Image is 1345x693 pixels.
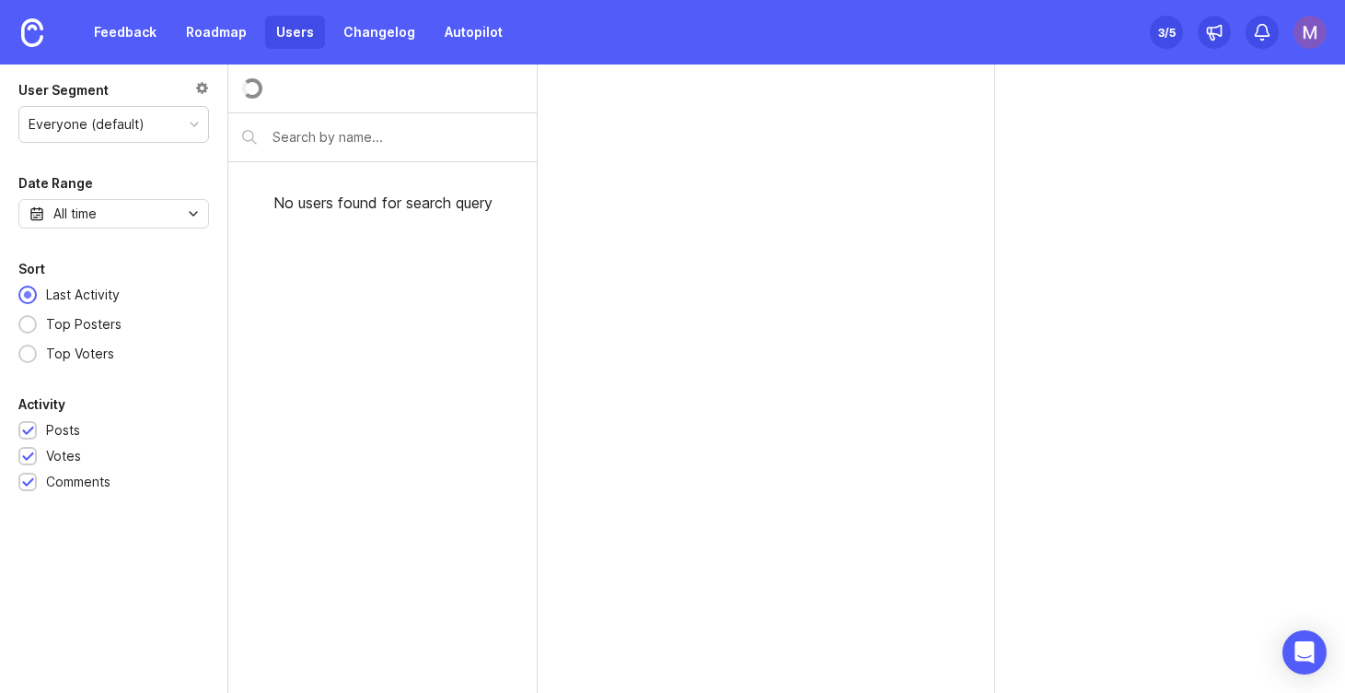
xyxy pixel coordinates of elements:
div: 3 /5 [1158,19,1176,45]
div: Open Intercom Messenger [1282,630,1327,675]
a: Roadmap [175,16,258,49]
img: Canny Home [21,18,43,47]
div: Date Range [18,172,93,194]
div: Posts [46,420,80,440]
div: Top Posters [37,314,131,335]
div: All time [53,204,97,224]
div: No users found for search query [228,162,537,243]
svg: toggle icon [179,206,208,221]
img: Karolina Michalczewska [1293,16,1327,49]
a: Feedback [83,16,168,49]
div: Top Voters [37,344,123,364]
div: Comments [46,472,110,492]
div: Last Activity [37,285,129,305]
div: Everyone (default) [29,114,145,135]
input: Search by name... [272,127,523,147]
div: Activity [18,393,65,416]
a: Autopilot [434,16,514,49]
div: User Segment [18,79,109,101]
a: Users [265,16,325,49]
div: Votes [46,446,81,466]
button: 3/5 [1150,16,1183,49]
div: Sort [18,258,45,280]
a: Changelog [332,16,426,49]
